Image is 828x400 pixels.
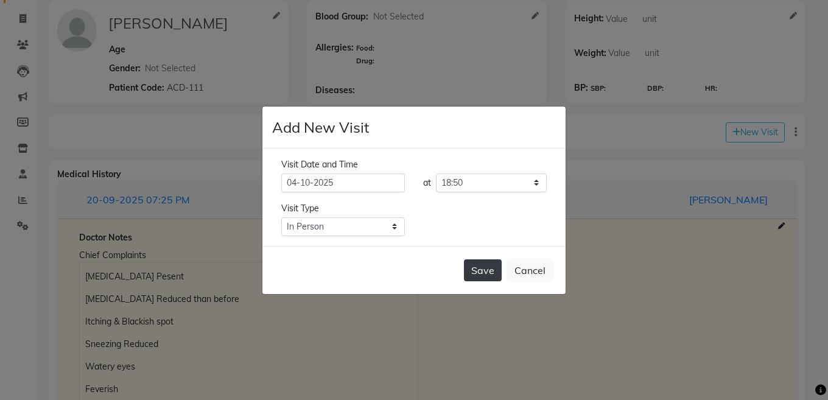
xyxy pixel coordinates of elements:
[281,158,547,171] div: Visit Date and Time
[281,174,405,192] input: select date
[272,116,369,138] h4: Add New Visit
[423,177,431,189] div: at
[464,259,502,281] button: Save
[281,202,547,215] div: Visit Type
[507,259,553,282] button: Cancel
